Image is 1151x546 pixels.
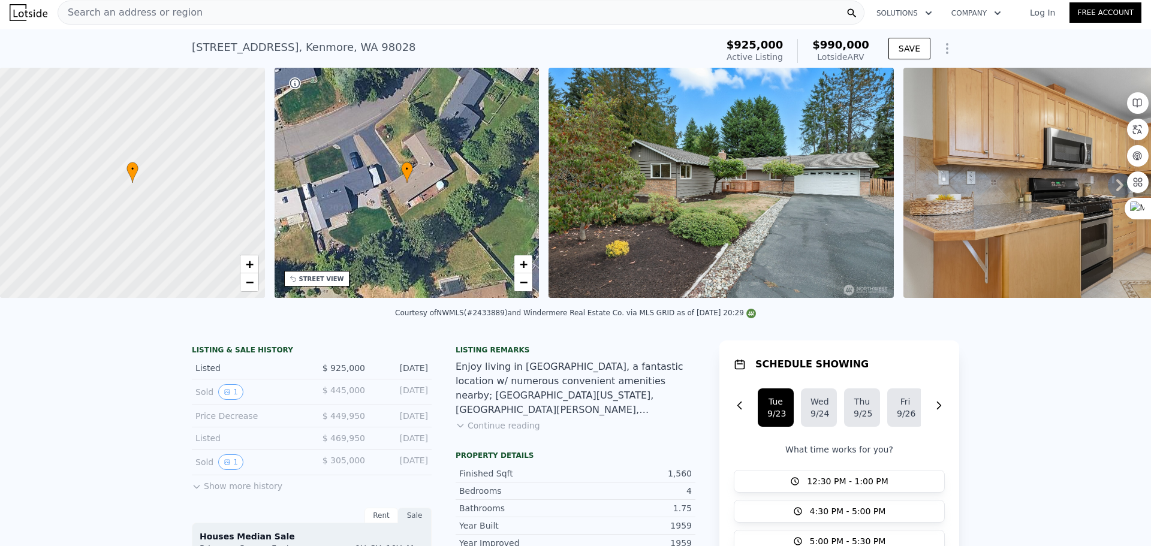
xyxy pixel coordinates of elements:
[323,385,365,395] span: $ 445,000
[1069,2,1141,23] a: Free Account
[897,408,914,420] div: 9/26
[299,274,344,283] div: STREET VIEW
[746,309,756,318] img: NWMLS Logo
[126,164,138,174] span: •
[240,255,258,273] a: Zoom in
[401,162,413,183] div: •
[459,502,575,514] div: Bathrooms
[727,52,783,62] span: Active Listing
[375,384,428,400] div: [DATE]
[727,38,784,51] span: $925,000
[520,274,528,289] span: −
[734,500,945,523] button: 4:30 PM - 5:00 PM
[195,362,302,374] div: Listed
[575,467,692,479] div: 1,560
[323,455,365,465] span: $ 305,000
[520,257,528,272] span: +
[867,2,942,24] button: Solutions
[364,508,398,523] div: Rent
[887,388,923,427] button: Fri9/26
[897,396,914,408] div: Fri
[375,454,428,470] div: [DATE]
[549,68,894,298] img: Sale: 169718216 Parcel: 98035466
[218,384,243,400] button: View historical data
[401,164,413,174] span: •
[192,475,282,492] button: Show more history
[854,396,870,408] div: Thu
[575,520,692,532] div: 1959
[395,309,756,317] div: Courtesy of NWMLS (#2433889) and Windermere Real Estate Co. via MLS GRID as of [DATE] 20:29
[456,420,540,432] button: Continue reading
[375,362,428,374] div: [DATE]
[755,357,869,372] h1: SCHEDULE SHOWING
[10,4,47,21] img: Lotside
[575,485,692,497] div: 4
[195,432,302,444] div: Listed
[801,388,837,427] button: Wed9/24
[767,408,784,420] div: 9/23
[734,470,945,493] button: 12:30 PM - 1:00 PM
[459,467,575,479] div: Finished Sqft
[935,37,959,61] button: Show Options
[734,444,945,455] p: What time works for you?
[514,255,532,273] a: Zoom in
[810,408,827,420] div: 9/24
[245,274,253,289] span: −
[767,396,784,408] div: Tue
[812,38,869,51] span: $990,000
[323,433,365,443] span: $ 469,950
[323,363,365,373] span: $ 925,000
[514,273,532,291] a: Zoom out
[758,388,794,427] button: Tue9/23
[807,475,888,487] span: 12:30 PM - 1:00 PM
[195,384,302,400] div: Sold
[844,388,880,427] button: Thu9/25
[126,162,138,183] div: •
[192,39,416,56] div: [STREET_ADDRESS] , Kenmore , WA 98028
[195,454,302,470] div: Sold
[575,502,692,514] div: 1.75
[810,505,886,517] span: 4:30 PM - 5:00 PM
[456,451,695,460] div: Property details
[810,396,827,408] div: Wed
[456,345,695,355] div: Listing remarks
[398,508,432,523] div: Sale
[200,530,424,542] div: Houses Median Sale
[323,411,365,421] span: $ 449,950
[375,410,428,422] div: [DATE]
[456,360,695,417] div: Enjoy living in [GEOGRAPHIC_DATA], a fantastic location w/ numerous convenient amenities nearby; ...
[240,273,258,291] a: Zoom out
[854,408,870,420] div: 9/25
[459,485,575,497] div: Bedrooms
[812,51,869,63] div: Lotside ARV
[245,257,253,272] span: +
[375,432,428,444] div: [DATE]
[192,345,432,357] div: LISTING & SALE HISTORY
[1016,7,1069,19] a: Log In
[942,2,1011,24] button: Company
[58,5,203,20] span: Search an address or region
[195,410,302,422] div: Price Decrease
[218,454,243,470] button: View historical data
[459,520,575,532] div: Year Built
[888,38,930,59] button: SAVE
